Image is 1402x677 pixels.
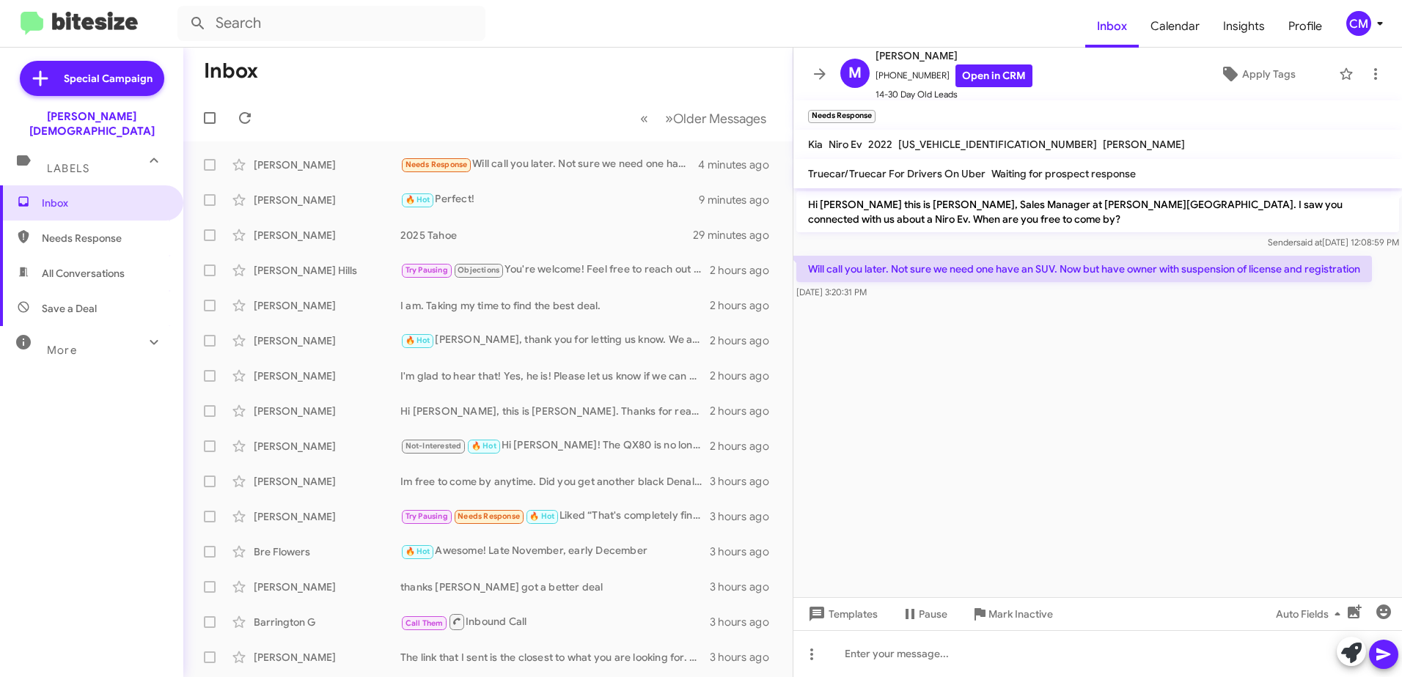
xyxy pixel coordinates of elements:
div: 3 hours ago [710,580,781,594]
button: Templates [793,601,889,627]
span: 14-30 Day Old Leads [876,87,1032,102]
div: 3 hours ago [710,615,781,629]
a: Inbox [1085,5,1139,48]
span: Not-Interested [405,441,462,451]
button: Auto Fields [1264,601,1358,627]
span: Older Messages [673,111,766,127]
span: 🔥 Hot [405,336,430,345]
div: [PERSON_NAME], thank you for letting us know. We are here when you are ready. [400,332,710,349]
div: 29 minutes ago [693,228,781,243]
div: 9 minutes ago [699,193,781,207]
button: Pause [889,601,959,627]
a: Calendar [1139,5,1211,48]
div: I am. Taking my time to find the best deal. [400,298,710,313]
div: Hi [PERSON_NAME]! The QX80 is no longer in our inventory. Would you like to schedule another appo... [400,437,710,454]
div: [PERSON_NAME] [254,193,400,207]
span: Waiting for prospect response [991,167,1136,180]
span: Templates [805,601,878,627]
span: Labels [47,162,89,175]
div: Liked “That's completely fine! We can schedule an appointment for October. Just let me know what ... [400,508,710,525]
div: [PERSON_NAME] [254,404,400,418]
div: 2 hours ago [710,263,781,278]
span: Call Them [405,618,444,628]
span: More [47,344,77,357]
span: [PHONE_NUMBER] [876,64,1032,87]
div: [PERSON_NAME] [254,650,400,665]
div: 3 hours ago [710,474,781,489]
div: CM [1346,11,1371,36]
span: Objections [458,265,499,275]
span: 🔥 Hot [405,547,430,556]
h1: Inbox [204,59,258,83]
span: Mark Inactive [988,601,1053,627]
div: 2 hours ago [710,439,781,454]
span: [PERSON_NAME] [1103,138,1185,151]
div: Will call you later. Not sure we need one have an SUV. Now but have owner with suspension of lice... [400,156,698,173]
button: Mark Inactive [959,601,1065,627]
div: 2 hours ago [710,404,781,418]
div: 3 hours ago [710,509,781,524]
button: Apply Tags [1183,61,1332,87]
span: 2022 [868,138,892,151]
div: 2 hours ago [710,369,781,383]
div: [PERSON_NAME] [254,333,400,348]
a: Profile [1277,5,1334,48]
div: 4 minutes ago [698,158,781,172]
span: Pause [919,601,947,627]
span: Try Pausing [405,511,448,521]
div: You're welcome! Feel free to reach out anytime. Looking forward to assisting you further! [400,262,710,278]
button: CM [1334,11,1386,36]
span: Sender [DATE] 12:08:59 PM [1268,237,1399,248]
div: 2 hours ago [710,333,781,348]
span: 🔥 Hot [471,441,496,451]
span: Try Pausing [405,265,448,275]
span: Needs Response [405,160,468,169]
span: Needs Response [42,231,166,245]
span: Auto Fields [1276,601,1346,627]
span: Apply Tags [1242,61,1296,87]
div: 3 hours ago [710,650,781,665]
nav: Page navigation example [632,103,775,133]
span: M [848,62,862,85]
p: Hi [PERSON_NAME] this is [PERSON_NAME], Sales Manager at [PERSON_NAME][GEOGRAPHIC_DATA]. I saw yo... [796,191,1399,232]
span: » [665,109,673,127]
span: 🔥 Hot [529,511,554,521]
div: [PERSON_NAME] [254,509,400,524]
div: [PERSON_NAME] [254,158,400,172]
div: [PERSON_NAME] [254,228,400,243]
div: I'm glad to hear that! Yes, he is! Please let us know if we can help with anything else. [400,369,710,383]
span: Niro Ev [829,138,862,151]
span: Inbox [42,196,166,210]
span: 🔥 Hot [405,195,430,204]
span: Truecar/Truecar For Drivers On Uber [808,167,986,180]
div: [PERSON_NAME] [254,474,400,489]
small: Needs Response [808,110,876,123]
div: [PERSON_NAME] [254,298,400,313]
span: [US_VEHICLE_IDENTIFICATION_NUMBER] [898,138,1097,151]
span: Needs Response [458,511,520,521]
div: Barrington G [254,615,400,629]
div: [PERSON_NAME] [254,369,400,383]
a: Special Campaign [20,61,164,96]
div: [PERSON_NAME] [254,439,400,454]
a: Insights [1211,5,1277,48]
div: 2025 Tahoe [400,228,693,243]
div: The link that I sent is the closest to what you are looking for. Please let me know what you think. [400,650,710,665]
a: Open in CRM [955,64,1032,87]
span: Save a Deal [42,301,97,316]
button: Previous [631,103,657,133]
span: Kia [808,138,823,151]
span: [DATE] 3:20:31 PM [796,286,867,297]
div: 3 hours ago [710,544,781,559]
div: Inbound Call [400,613,710,631]
div: thanks [PERSON_NAME] got a better deal [400,580,710,594]
button: Next [656,103,775,133]
input: Search [177,6,485,41]
span: « [640,109,648,127]
p: Will call you later. Not sure we need one have an SUV. Now but have owner with suspension of lice... [796,256,1372,282]
div: Im free to come by anytime. Did you get another black Denali with a tan interior? [400,474,710,489]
